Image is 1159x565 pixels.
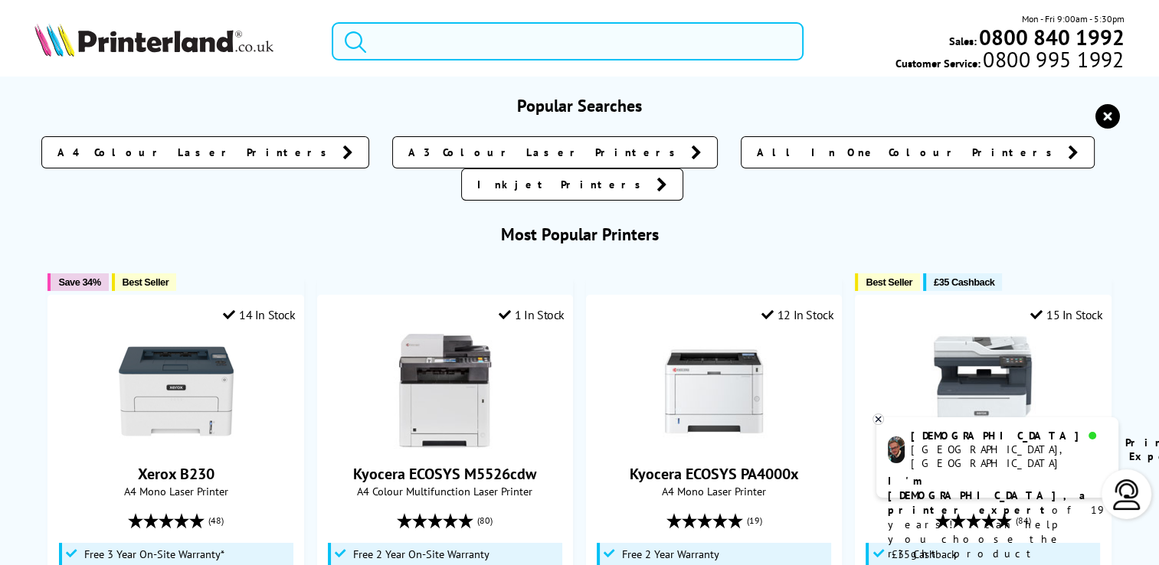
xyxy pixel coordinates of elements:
[477,506,493,535] span: (80)
[630,464,799,484] a: Kyocera ECOSYS PA4000x
[911,429,1106,443] div: [DEMOGRAPHIC_DATA]
[1030,307,1102,322] div: 15 In Stock
[888,474,1090,517] b: I'm [DEMOGRAPHIC_DATA], a printer expert
[911,443,1106,470] div: [GEOGRAPHIC_DATA], [GEOGRAPHIC_DATA]
[656,334,771,449] img: Kyocera ECOSYS PA4000x
[747,506,762,535] span: (19)
[934,276,994,288] span: £35 Cashback
[138,464,214,484] a: Xerox B230
[863,484,1102,498] span: A4 Colour Multifunction Laser Printer
[888,474,1107,561] p: of 19 years! I can help you choose the right product
[119,436,234,452] a: Xerox B230
[622,548,719,560] span: Free 2 Year Warranty
[208,506,224,535] span: (48)
[392,136,718,168] a: A3 Colour Laser Printers
[981,52,1124,67] span: 0800 995 1992
[34,224,1124,245] h3: Most Popular Printers
[34,23,273,57] img: Printerland Logo
[866,276,912,288] span: Best Seller
[499,307,565,322] div: 1 In Stock
[112,273,177,291] button: Best Seller
[408,145,683,160] span: A3 Colour Laser Printers
[1022,11,1125,26] span: Mon - Fri 9:00am - 5:30pm
[757,145,1060,160] span: All In One Colour Printers
[388,334,503,449] img: Kyocera ECOSYS M5526cdw
[888,436,905,463] img: chris-livechat.png
[58,276,100,288] span: Save 34%
[477,177,649,192] span: Inkjet Printers
[119,334,234,449] img: Xerox B230
[353,548,489,560] span: Free 2 Year On-Site Warranty
[47,273,108,291] button: Save 34%
[594,484,833,498] span: A4 Mono Laser Printer
[123,276,169,288] span: Best Seller
[925,334,1040,449] img: Xerox C325
[949,34,977,48] span: Sales:
[353,464,536,484] a: Kyocera ECOSYS M5526cdw
[923,273,1002,291] button: £35 Cashback
[1112,479,1142,510] img: user-headset-light.svg
[57,145,335,160] span: A4 Colour Laser Printers
[56,484,295,498] span: A4 Mono Laser Printer
[979,23,1125,51] b: 0800 840 1992
[326,484,565,498] span: A4 Colour Multifunction Laser Printer
[84,548,224,560] span: Free 3 Year On-Site Warranty*
[461,168,683,201] a: Inkjet Printers
[388,436,503,452] a: Kyocera ECOSYS M5526cdw
[977,30,1125,44] a: 0800 840 1992
[41,136,369,168] a: A4 Colour Laser Printers
[34,23,313,60] a: Printerland Logo
[223,307,295,322] div: 14 In Stock
[761,307,833,322] div: 12 In Stock
[895,52,1124,70] span: Customer Service:
[332,22,804,60] input: Searc
[741,136,1095,168] a: All In One Colour Printers
[855,273,920,291] button: Best Seller
[34,95,1124,116] h3: Popular Searches
[656,436,771,452] a: Kyocera ECOSYS PA4000x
